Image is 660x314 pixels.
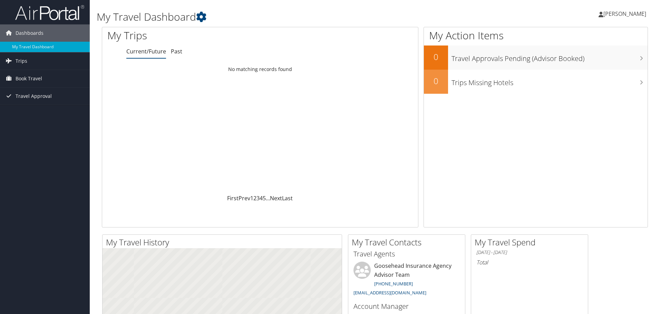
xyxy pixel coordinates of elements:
[424,28,648,43] h1: My Action Items
[452,50,648,63] h3: Travel Approvals Pending (Advisor Booked)
[352,236,465,248] h2: My Travel Contacts
[107,28,281,43] h1: My Trips
[97,10,468,24] h1: My Travel Dashboard
[452,74,648,88] h3: Trips Missing Hotels
[15,4,84,21] img: airportal-logo.png
[16,24,43,42] span: Dashboards
[270,194,282,202] a: Next
[253,194,256,202] a: 2
[424,51,448,63] h2: 0
[476,259,583,266] h6: Total
[102,63,418,75] td: No matching records found
[171,48,182,55] a: Past
[260,194,263,202] a: 4
[126,48,166,55] a: Current/Future
[256,194,260,202] a: 3
[476,249,583,256] h6: [DATE] - [DATE]
[350,262,463,298] li: Goosehead Insurance Agency Advisor Team
[424,75,448,87] h2: 0
[424,45,648,70] a: 0Travel Approvals Pending (Advisor Booked)
[374,281,413,287] a: [PHONE_NUMBER]
[106,236,342,248] h2: My Travel History
[475,236,588,248] h2: My Travel Spend
[16,70,42,87] span: Book Travel
[353,249,460,259] h3: Travel Agents
[239,194,250,202] a: Prev
[424,70,648,94] a: 0Trips Missing Hotels
[227,194,239,202] a: First
[266,194,270,202] span: …
[603,10,646,18] span: [PERSON_NAME]
[16,52,27,70] span: Trips
[16,88,52,105] span: Travel Approval
[263,194,266,202] a: 5
[353,290,426,296] a: [EMAIL_ADDRESS][DOMAIN_NAME]
[282,194,293,202] a: Last
[599,3,653,24] a: [PERSON_NAME]
[250,194,253,202] a: 1
[353,302,460,311] h3: Account Manager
